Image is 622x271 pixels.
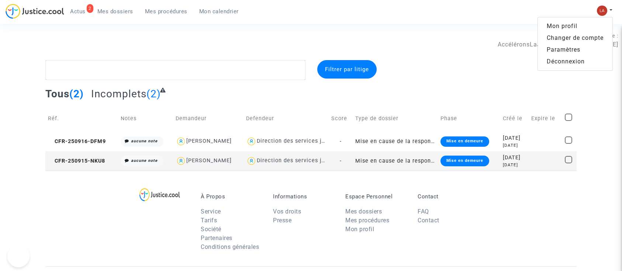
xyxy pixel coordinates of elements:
span: Filtrer par litige [325,66,369,73]
a: Paramètres [538,44,612,56]
span: Mes dossiers [97,8,133,15]
img: logo-lg.svg [139,188,180,201]
td: Mise en cause de la responsabilité de l'Etat pour lenteur excessive de la Justice (dossier avocat) [353,151,438,171]
a: Mes dossiers [345,208,382,215]
div: [DATE] [503,134,526,142]
p: À Propos [201,193,262,200]
td: Expire le [529,105,562,132]
i: aucune note [131,139,158,143]
span: - [340,158,342,164]
div: [DATE] [503,142,526,149]
span: Actus [70,8,86,15]
img: icon-user.svg [246,156,257,166]
img: icon-user.svg [176,136,186,147]
iframe: Help Scout Beacon - Open [7,245,30,267]
a: Partenaires [201,234,232,242]
div: Direction des services judiciaires du Ministère de la Justice - Bureau FIP4 [257,138,462,144]
a: Mes dossiers [91,6,139,17]
td: Réf. [45,105,118,132]
i: aucune note [131,158,158,163]
a: Mes procédures [345,217,389,224]
td: Defendeur [243,105,328,132]
span: CFR-250916-DFM9 [48,138,106,145]
div: 2 [87,4,93,13]
span: Incomplets [91,88,146,100]
a: FAQ [418,208,429,215]
a: Contact [418,217,439,224]
td: Demandeur [173,105,243,132]
div: Mise en demeure [440,136,489,147]
a: Mon profil [538,20,612,32]
img: icon-user.svg [176,156,186,166]
a: 2Actus [64,6,91,17]
a: Vos droits [273,208,301,215]
a: Conditions générales [201,243,259,250]
div: Mise en demeure [440,156,489,166]
p: Contact [418,193,479,200]
img: icon-user.svg [246,136,257,147]
span: Mes procédures [145,8,187,15]
a: Service [201,208,221,215]
td: Phase [438,105,500,132]
a: Mon calendrier [193,6,245,17]
div: [PERSON_NAME] [186,157,232,164]
a: Presse [273,217,291,224]
p: Espace Personnel [345,193,407,200]
a: Société [201,226,221,233]
img: jc-logo.svg [6,4,64,19]
a: Tarifs [201,217,217,224]
td: Créé le [500,105,529,132]
p: Informations [273,193,334,200]
a: Mon profil [345,226,374,233]
img: 3f9b7d9779f7b0ffc2b90d026f0682a9 [597,6,607,16]
div: [DATE] [503,154,526,162]
td: Notes [118,105,173,132]
div: [DATE] [503,162,526,168]
td: Mise en cause de la responsabilité de l'Etat pour lenteur excessive de la Justice (dossier avocat) [353,132,438,151]
span: (2) [69,88,84,100]
a: Changer de compte [538,32,612,44]
a: Déconnexion [538,56,612,67]
a: Mes procédures [139,6,193,17]
div: Direction des services judiciaires du Ministère de la Justice - Bureau FIP4 [257,157,462,164]
span: (2) [146,88,161,100]
div: [PERSON_NAME] [186,138,232,144]
span: CFR-250915-NKU8 [48,158,105,164]
td: Score [329,105,353,132]
span: Tous [45,88,69,100]
span: Mon calendrier [199,8,239,15]
td: Type de dossier [353,105,438,132]
span: - [340,138,342,145]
